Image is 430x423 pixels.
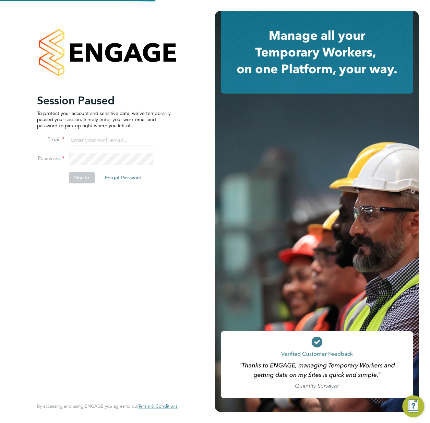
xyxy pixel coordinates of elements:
[138,404,178,409] a: Terms & Conditions
[37,136,64,143] label: Email
[69,134,153,146] input: Enter your work email...
[69,172,95,183] button: Sign In
[37,155,64,162] label: Password
[37,403,178,409] span: By accessing and using ENGAGE you agree to our
[37,110,171,129] p: To protect your account and sensitive data, we've temporarily paused your session. Simply enter y...
[99,172,147,183] button: Forgot Password
[403,396,425,418] button: Engage Resource Center
[37,94,171,107] h2: Session Paused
